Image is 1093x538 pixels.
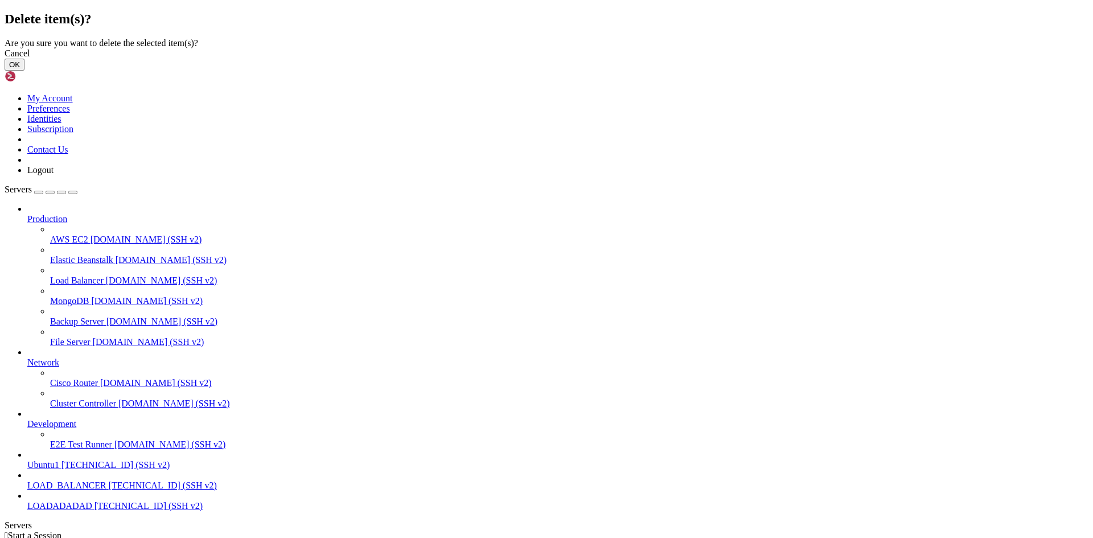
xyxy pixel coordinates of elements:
span: MongoDB [50,296,89,306]
div: Are you sure you want to delete the selected item(s)? [5,38,1088,48]
div: Cancel [5,48,1088,59]
div: Servers [5,520,1088,531]
span: AWS EC2 [50,235,88,244]
span: File Server [50,337,91,347]
a: Backup Server [DOMAIN_NAME] (SSH v2) [50,317,1088,327]
a: Cluster Controller [DOMAIN_NAME] (SSH v2) [50,399,1088,409]
li: LOAD_BALANCER [TECHNICAL_ID] (SSH v2) [27,470,1088,491]
a: Servers [5,184,77,194]
li: Ubuntu1 [TECHNICAL_ID] (SSH v2) [27,450,1088,470]
span: E2E Test Runner [50,440,112,449]
span: Production [27,214,67,224]
span: [DOMAIN_NAME] (SSH v2) [100,378,212,388]
li: Cluster Controller [DOMAIN_NAME] (SSH v2) [50,388,1088,409]
span: [DOMAIN_NAME] (SSH v2) [91,296,203,306]
span: [DOMAIN_NAME] (SSH v2) [91,235,202,244]
span: Ubuntu1 [27,460,59,470]
li: E2E Test Runner [DOMAIN_NAME] (SSH v2) [50,429,1088,450]
span: Load Balancer [50,276,104,285]
li: AWS EC2 [DOMAIN_NAME] (SSH v2) [50,224,1088,245]
a: Contact Us [27,145,68,154]
a: E2E Test Runner [DOMAIN_NAME] (SSH v2) [50,440,1088,450]
li: Elastic Beanstalk [DOMAIN_NAME] (SSH v2) [50,245,1088,265]
a: Ubuntu1 [TECHNICAL_ID] (SSH v2) [27,460,1088,470]
a: Production [27,214,1088,224]
span: Backup Server [50,317,104,326]
li: Load Balancer [DOMAIN_NAME] (SSH v2) [50,265,1088,286]
li: Backup Server [DOMAIN_NAME] (SSH v2) [50,306,1088,327]
span: LOAD_BALANCER [27,480,106,490]
a: LOADADADAD [TECHNICAL_ID] (SSH v2) [27,501,1088,511]
a: LOAD_BALANCER [TECHNICAL_ID] (SSH v2) [27,480,1088,491]
a: Identities [27,114,61,124]
span: Cisco Router [50,378,98,388]
a: File Server [DOMAIN_NAME] (SSH v2) [50,337,1088,347]
a: Development [27,419,1088,429]
span: [DOMAIN_NAME] (SSH v2) [106,317,218,326]
a: Cisco Router [DOMAIN_NAME] (SSH v2) [50,378,1088,388]
li: Development [27,409,1088,450]
h2: Delete item(s)? [5,11,1088,27]
span: Servers [5,184,32,194]
a: Logout [27,165,54,175]
img: Shellngn [5,71,70,82]
span: [TECHNICAL_ID] (SSH v2) [61,460,170,470]
span: [DOMAIN_NAME] (SSH v2) [114,440,226,449]
span: [TECHNICAL_ID] (SSH v2) [109,480,217,490]
li: Network [27,347,1088,409]
span: [DOMAIN_NAME] (SSH v2) [106,276,217,285]
a: Preferences [27,104,70,113]
span: [TECHNICAL_ID] (SSH v2) [94,501,203,511]
li: MongoDB [DOMAIN_NAME] (SSH v2) [50,286,1088,306]
a: Load Balancer [DOMAIN_NAME] (SSH v2) [50,276,1088,286]
a: Subscription [27,124,73,134]
span: Cluster Controller [50,399,116,408]
span: [DOMAIN_NAME] (SSH v2) [116,255,227,265]
a: Elastic Beanstalk [DOMAIN_NAME] (SSH v2) [50,255,1088,265]
li: File Server [DOMAIN_NAME] (SSH v2) [50,327,1088,347]
a: AWS EC2 [DOMAIN_NAME] (SSH v2) [50,235,1088,245]
span: Development [27,419,76,429]
button: OK [5,59,24,71]
span: LOADADADAD [27,501,92,511]
a: Network [27,358,1088,368]
span: [DOMAIN_NAME] (SSH v2) [93,337,204,347]
span: Network [27,358,59,367]
li: Cisco Router [DOMAIN_NAME] (SSH v2) [50,368,1088,388]
span: [DOMAIN_NAME] (SSH v2) [118,399,230,408]
a: My Account [27,93,73,103]
li: Production [27,204,1088,347]
a: MongoDB [DOMAIN_NAME] (SSH v2) [50,296,1088,306]
li: LOADADADAD [TECHNICAL_ID] (SSH v2) [27,491,1088,511]
span: Elastic Beanstalk [50,255,113,265]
